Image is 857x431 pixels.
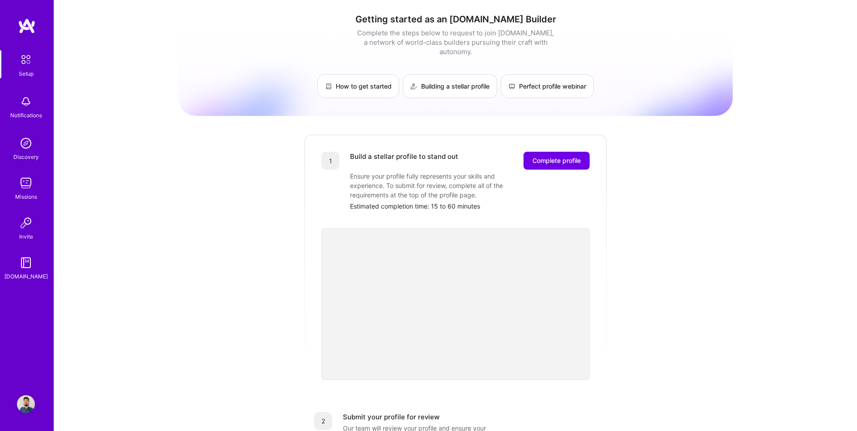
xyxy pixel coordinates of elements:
a: User Avatar [15,395,37,413]
div: Invite [19,232,33,241]
img: discovery [17,134,35,152]
div: [DOMAIN_NAME] [4,272,48,281]
div: Complete the steps below to request to join [DOMAIN_NAME], a network of world-class builders purs... [355,28,556,56]
iframe: video [321,228,590,380]
div: 2 [314,412,332,430]
a: Perfect profile webinar [501,74,594,98]
div: 1 [321,152,339,170]
h1: Getting started as an [DOMAIN_NAME] Builder [178,14,733,25]
div: Ensure your profile fully represents your skills and experience. To submit for review, complete a... [350,171,529,200]
div: Notifications [10,111,42,120]
img: Building a stellar profile [410,83,418,90]
img: teamwork [17,174,35,192]
img: bell [17,93,35,111]
div: Submit your profile for review [343,412,439,422]
span: Complete profile [532,156,581,165]
a: Building a stellar profile [403,74,497,98]
img: logo [18,18,36,34]
div: Discovery [13,152,39,162]
a: How to get started [317,74,399,98]
div: Missions [15,192,37,201]
img: Perfect profile webinar [508,83,515,90]
img: How to get started [325,83,332,90]
img: setup [17,50,35,69]
div: Estimated completion time: 15 to 60 minutes [350,201,590,211]
button: Complete profile [523,152,590,170]
img: Invite [17,214,35,232]
img: User Avatar [17,395,35,413]
img: guide book [17,254,35,272]
div: Build a stellar profile to stand out [350,152,458,170]
div: Setup [19,69,34,78]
